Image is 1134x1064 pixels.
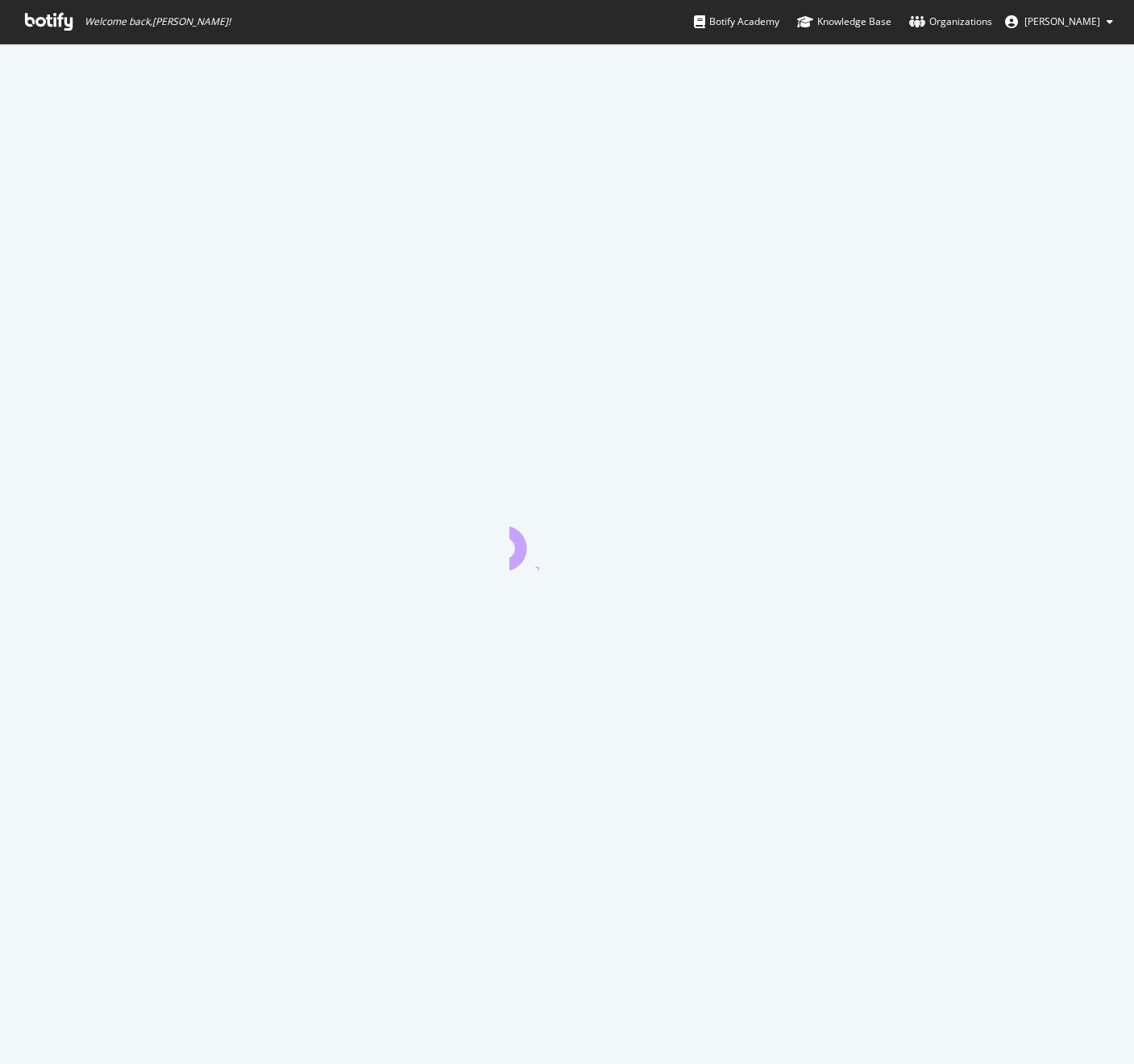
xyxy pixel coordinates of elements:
[797,14,891,30] div: Knowledge Base
[85,15,231,28] span: Welcome back, [PERSON_NAME] !
[694,14,779,30] div: Botify Academy
[509,512,625,570] div: animation
[909,14,992,30] div: Organizations
[992,9,1126,35] button: [PERSON_NAME]
[1024,14,1100,28] span: Johann Lee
